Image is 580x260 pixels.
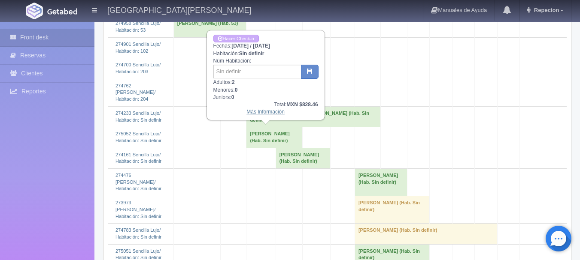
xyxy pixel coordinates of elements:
[173,17,246,37] td: [PERSON_NAME] (Hab. 53)
[115,200,161,218] a: 273973 [PERSON_NAME]/Habitación: Sin definir
[355,196,429,224] td: [PERSON_NAME] (Hab. Sin definir)
[115,152,161,164] a: 274161 Sencilla Lujo/Habitación: Sin definir
[239,51,264,57] b: Sin definir
[355,224,497,244] td: [PERSON_NAME] (Hab. Sin definir)
[213,101,318,108] div: Total:
[115,62,161,74] a: 274700 Sencilla Lujo/Habitación: 203
[115,131,161,143] a: 275052 Sencilla Lujo/Habitación: Sin definir
[213,35,259,43] a: Hacer Check-in
[276,148,330,168] td: [PERSON_NAME] (Hab. Sin definir)
[235,87,238,93] b: 0
[107,4,251,15] h4: [GEOGRAPHIC_DATA][PERSON_NAME]
[115,173,161,191] a: 274476 [PERSON_NAME]/Habitación: Sin definir
[115,83,156,102] a: 274762 [PERSON_NAME]/Habitación: 204
[286,102,318,108] b: MXN $828.46
[231,94,234,100] b: 0
[213,65,301,78] input: Sin definir
[246,109,285,115] a: Más Información
[232,79,235,85] b: 2
[246,127,302,148] td: [PERSON_NAME] (Hab. Sin definir)
[47,8,77,15] img: Getabed
[231,43,270,49] b: [DATE] / [DATE]
[115,227,161,239] a: 274783 Sencilla Lujo/Habitación: Sin definir
[207,31,324,120] div: Fechas: Habitación: Núm Habitación: Adultos: Menores: Juniors:
[115,42,161,54] a: 274901 Sencilla Lujo/Habitación: 102
[26,3,43,19] img: Getabed
[115,111,161,123] a: 274233 Sencilla Lujo/Habitación: Sin definir
[532,7,559,13] span: Repecion
[355,169,407,196] td: [PERSON_NAME] (Hab. Sin definir)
